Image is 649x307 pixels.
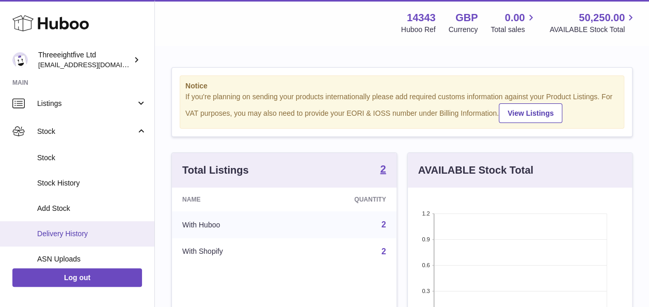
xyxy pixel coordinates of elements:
a: 0.00 Total sales [490,11,536,35]
div: If you're planning on sending your products internationally please add required customs informati... [185,92,619,123]
span: ASN Uploads [37,254,147,264]
strong: 2 [380,164,386,174]
span: 0.00 [505,11,525,25]
text: 0.6 [422,262,430,268]
a: 2 [382,247,386,256]
h3: AVAILABLE Stock Total [418,163,533,177]
span: Stock [37,127,136,136]
strong: 14343 [407,11,436,25]
div: Threeeightfive Ltd [38,50,131,70]
img: internalAdmin-14343@internal.huboo.com [12,52,28,68]
th: Name [172,188,293,211]
h3: Total Listings [182,163,249,177]
span: Stock [37,153,147,163]
th: Quantity [293,188,396,211]
div: Huboo Ref [401,25,436,35]
text: 1.2 [422,210,430,217]
span: Stock History [37,178,147,188]
span: 50,250.00 [579,11,625,25]
span: Delivery History [37,229,147,239]
strong: GBP [455,11,478,25]
span: Add Stock [37,204,147,213]
text: 0.3 [422,288,430,294]
a: View Listings [499,103,562,123]
a: 2 [380,164,386,176]
div: Currency [449,25,478,35]
span: AVAILABLE Stock Total [549,25,637,35]
a: 50,250.00 AVAILABLE Stock Total [549,11,637,35]
a: Log out [12,268,142,287]
span: [EMAIL_ADDRESS][DOMAIN_NAME] [38,60,152,69]
strong: Notice [185,81,619,91]
span: Total sales [490,25,536,35]
td: With Huboo [172,211,293,238]
td: With Shopify [172,238,293,265]
span: Listings [37,99,136,109]
a: 2 [382,220,386,229]
text: 0.9 [422,236,430,242]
